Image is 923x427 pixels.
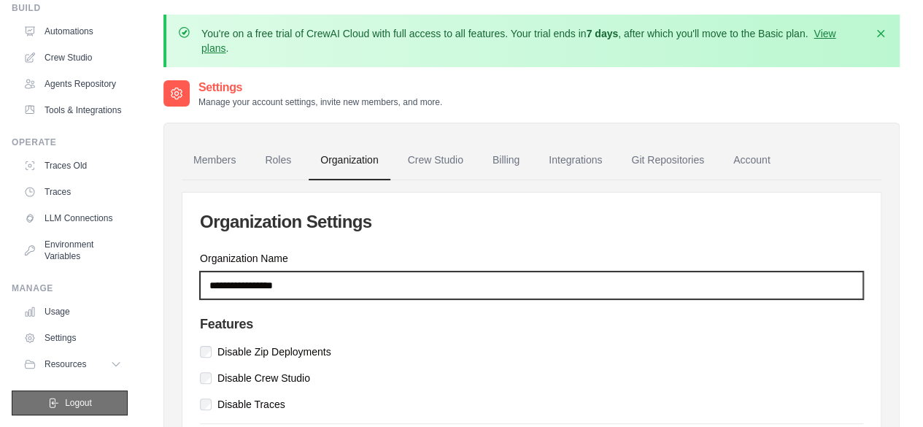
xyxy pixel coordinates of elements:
[619,141,716,180] a: Git Repositories
[537,141,614,180] a: Integrations
[217,371,310,385] label: Disable Crew Studio
[481,141,531,180] a: Billing
[217,345,331,359] label: Disable Zip Deployments
[309,141,390,180] a: Organization
[18,300,128,323] a: Usage
[182,141,247,180] a: Members
[253,141,303,180] a: Roles
[45,358,86,370] span: Resources
[12,2,128,14] div: Build
[722,141,782,180] a: Account
[18,154,128,177] a: Traces Old
[12,391,128,415] button: Logout
[200,317,863,333] h4: Features
[198,96,442,108] p: Manage your account settings, invite new members, and more.
[18,46,128,69] a: Crew Studio
[200,210,863,234] h2: Organization Settings
[18,20,128,43] a: Automations
[18,233,128,268] a: Environment Variables
[18,207,128,230] a: LLM Connections
[18,326,128,350] a: Settings
[18,72,128,96] a: Agents Repository
[18,99,128,122] a: Tools & Integrations
[65,397,92,409] span: Logout
[18,353,128,376] button: Resources
[200,251,863,266] label: Organization Name
[586,28,618,39] strong: 7 days
[18,180,128,204] a: Traces
[198,79,442,96] h2: Settings
[396,141,475,180] a: Crew Studio
[12,282,128,294] div: Manage
[217,397,285,412] label: Disable Traces
[201,26,865,55] p: You're on a free trial of CrewAI Cloud with full access to all features. Your trial ends in , aft...
[12,136,128,148] div: Operate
